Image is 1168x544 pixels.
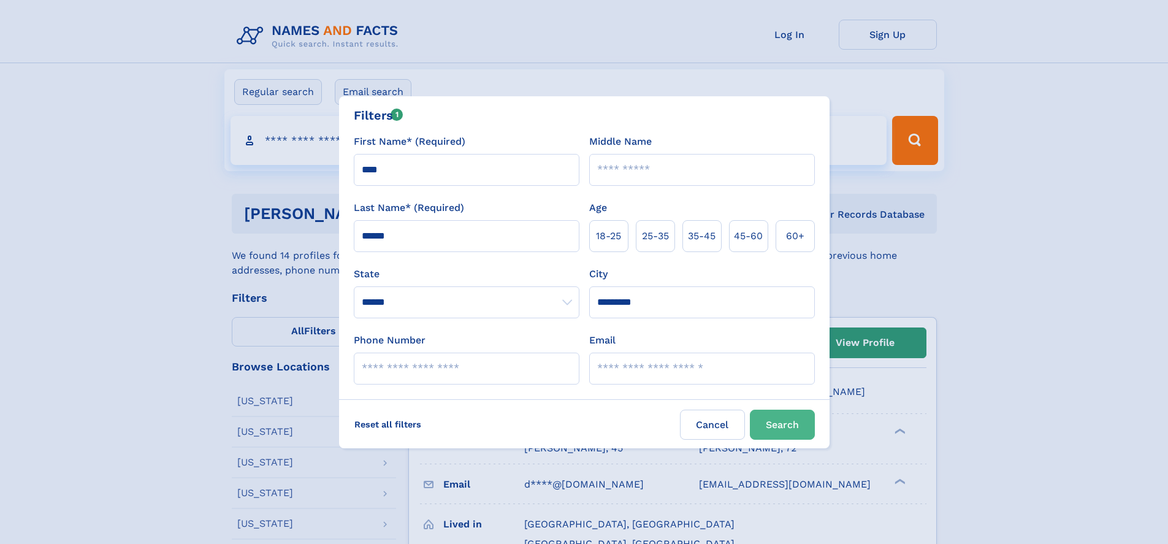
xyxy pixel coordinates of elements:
[354,134,465,149] label: First Name* (Required)
[680,410,745,440] label: Cancel
[354,106,403,125] div: Filters
[589,267,608,282] label: City
[688,229,716,243] span: 35‑45
[354,333,426,348] label: Phone Number
[589,201,607,215] label: Age
[750,410,815,440] button: Search
[734,229,763,243] span: 45‑60
[354,267,579,282] label: State
[354,201,464,215] label: Last Name* (Required)
[596,229,621,243] span: 18‑25
[642,229,669,243] span: 25‑35
[786,229,804,243] span: 60+
[589,333,616,348] label: Email
[346,410,429,439] label: Reset all filters
[589,134,652,149] label: Middle Name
